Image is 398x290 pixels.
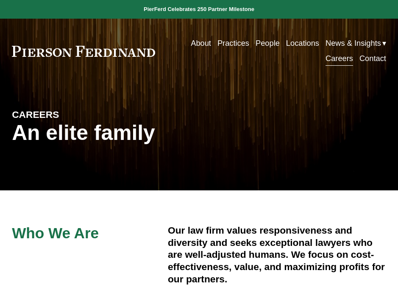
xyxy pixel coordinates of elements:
h4: CAREERS [12,109,106,121]
a: folder dropdown [326,36,386,51]
a: Locations [286,36,319,51]
span: News & Insights [326,36,381,50]
a: People [256,36,280,51]
h4: Our law firm values responsiveness and diversity and seeks exceptional lawyers who are well-adjus... [168,224,386,285]
h1: An elite family [12,121,199,145]
a: Contact [359,51,386,67]
a: Practices [217,36,249,51]
a: About [191,36,211,51]
a: Careers [326,51,353,67]
span: Who We Are [12,225,99,241]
